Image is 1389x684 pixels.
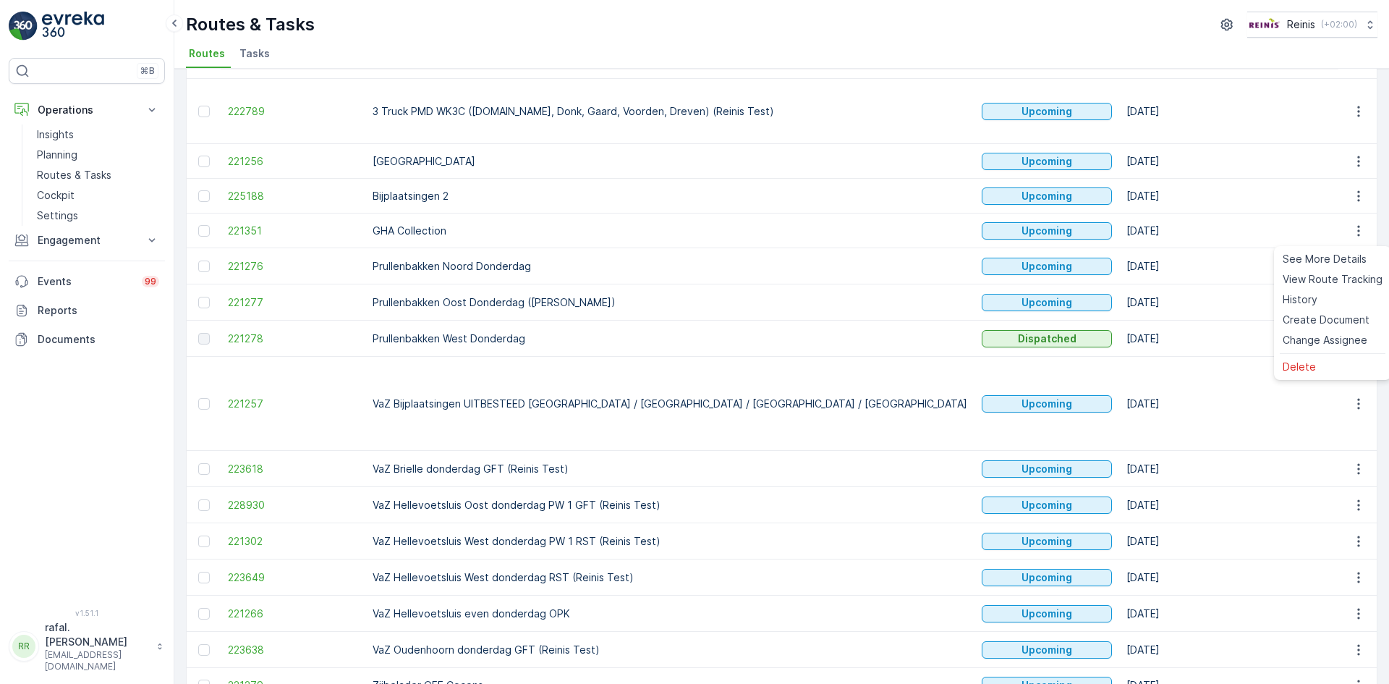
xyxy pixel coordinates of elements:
p: [GEOGRAPHIC_DATA] [373,154,967,169]
td: [DATE] [1119,284,1342,321]
div: Toggle Row Selected [198,608,210,620]
p: Upcoming [1021,570,1072,585]
button: Upcoming [982,641,1112,659]
td: [DATE] [1119,487,1342,523]
div: Toggle Row Selected [198,190,210,202]
a: 221256 [228,154,358,169]
button: Upcoming [982,497,1112,514]
span: 223638 [228,643,358,657]
div: Toggle Row Selected [198,572,210,583]
p: Reports [38,303,159,318]
a: 221351 [228,224,358,238]
td: [DATE] [1119,451,1342,487]
a: 221266 [228,607,358,621]
a: Events99 [9,267,165,296]
td: [DATE] [1119,632,1342,668]
p: Dispatched [1018,332,1076,346]
a: Settings [31,206,165,226]
span: Delete [1283,360,1316,374]
p: VaZ Brielle donderdag GFT (Reinis Test) [373,462,967,476]
span: 223618 [228,462,358,476]
span: Change Assignee [1283,333,1367,347]
p: Routes & Tasks [37,168,111,182]
a: 228930 [228,498,358,512]
p: Upcoming [1021,189,1072,203]
p: ( +02:00 ) [1321,19,1357,30]
td: [DATE] [1119,357,1342,451]
p: Engagement [38,233,136,248]
td: [DATE] [1119,596,1342,632]
a: Cockpit [31,185,165,206]
a: Documents [9,325,165,354]
button: Upcoming [982,258,1112,275]
span: See More Details [1283,252,1367,266]
p: VaZ Hellevoetsluis West donderdag RST (Reinis Test) [373,570,967,585]
a: 221277 [228,295,358,310]
p: Prullenbakken West Donderdag [373,332,967,346]
td: [DATE] [1119,560,1342,596]
div: Toggle Row Selected [198,536,210,547]
a: 221302 [228,534,358,549]
div: Toggle Row Selected [198,499,210,511]
p: Upcoming [1021,397,1072,411]
p: rafal.[PERSON_NAME] [45,620,149,649]
p: Settings [37,208,78,223]
td: [DATE] [1119,248,1342,284]
td: [DATE] [1119,523,1342,560]
button: Reinis(+02:00) [1247,12,1377,38]
a: See More Details [1277,249,1388,269]
button: Upcoming [982,103,1112,120]
p: Cockpit [37,188,75,203]
a: 222789 [228,104,358,119]
p: 99 [145,276,156,287]
button: Upcoming [982,222,1112,240]
button: Upcoming [982,395,1112,413]
div: Toggle Row Selected [198,333,210,345]
button: Upcoming [982,153,1112,170]
p: Prullenbakken Noord Donderdag [373,259,967,274]
a: 221257 [228,397,358,411]
p: Upcoming [1021,224,1072,238]
p: Upcoming [1021,498,1072,512]
p: Upcoming [1021,154,1072,169]
p: Upcoming [1021,259,1072,274]
div: RR [12,635,35,658]
a: 225188 [228,189,358,203]
p: VaZ Oudenhoorn donderdag GFT (Reinis Test) [373,643,967,657]
a: 223649 [228,570,358,585]
button: Upcoming [982,187,1112,205]
p: Events [38,274,133,289]
img: logo [9,12,38,41]
button: Upcoming [982,460,1112,478]
button: Upcoming [982,605,1112,622]
p: Bijplaatsingen 2 [373,189,967,203]
td: [DATE] [1119,144,1342,179]
span: v 1.51.1 [9,609,165,617]
span: View Route Tracking [1283,272,1382,287]
div: Toggle Row Selected [198,156,210,167]
span: Routes [189,46,225,61]
button: Operations [9,96,165,124]
button: Upcoming [982,569,1112,586]
a: 221278 [228,332,358,346]
img: Reinis-Logo-Vrijstaand_Tekengebied-1-copy2_aBO4n7j.png [1247,17,1281,33]
div: Toggle Row Selected [198,106,210,117]
p: ⌘B [140,65,155,77]
img: logo_light-DOdMpM7g.png [42,12,104,41]
p: 3 Truck PMD WK3C ([DOMAIN_NAME], Donk, Gaard, Voorden, Dreven) (Reinis Test) [373,104,967,119]
p: Upcoming [1021,104,1072,119]
div: Toggle Row Selected [198,398,210,410]
p: Upcoming [1021,295,1072,310]
a: Routes & Tasks [31,165,165,185]
td: [DATE] [1119,321,1342,357]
